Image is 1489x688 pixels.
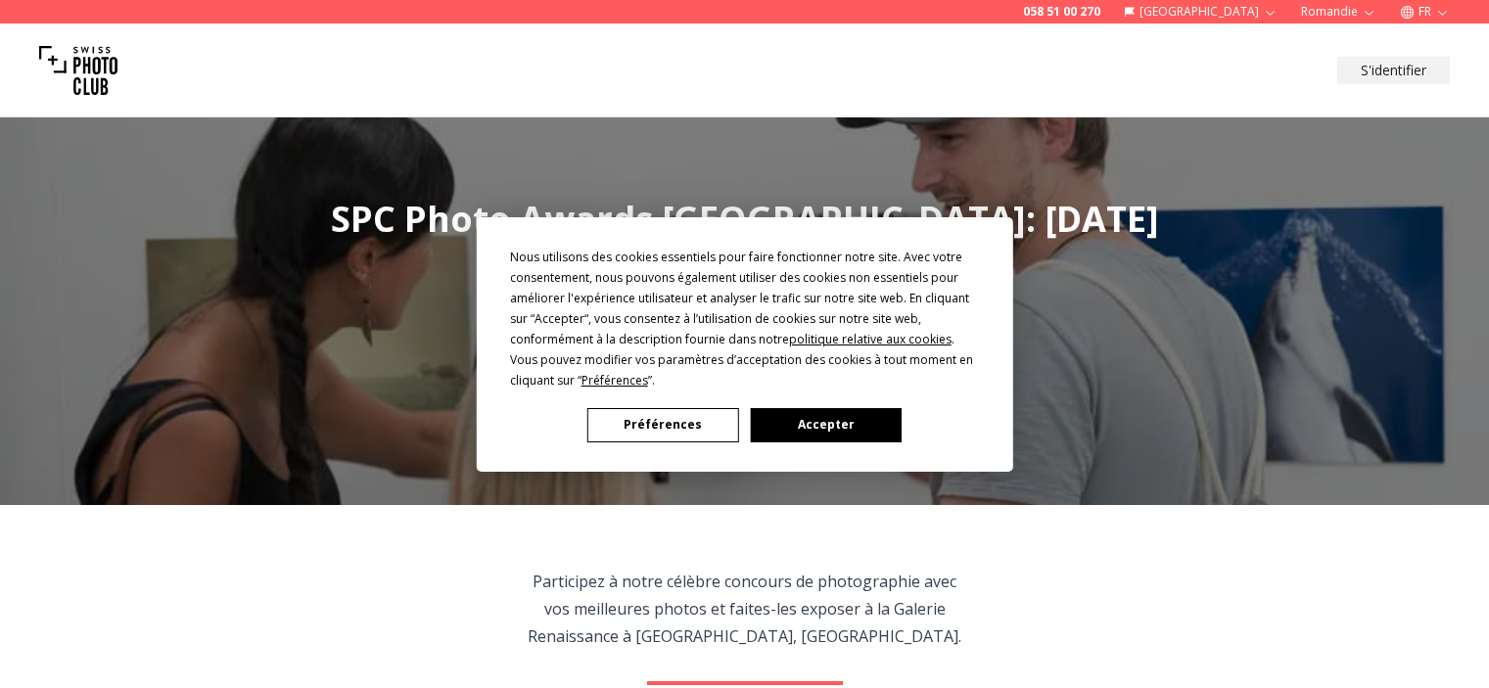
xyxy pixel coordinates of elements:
[750,408,901,442] button: Accepter
[510,247,980,390] div: Nous utilisons des cookies essentiels pour faire fonctionner notre site. Avec votre consentement,...
[587,408,738,442] button: Préférences
[582,372,648,389] span: Préférences
[789,331,952,347] span: politique relative aux cookies
[476,217,1012,472] div: Cookie Consent Prompt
